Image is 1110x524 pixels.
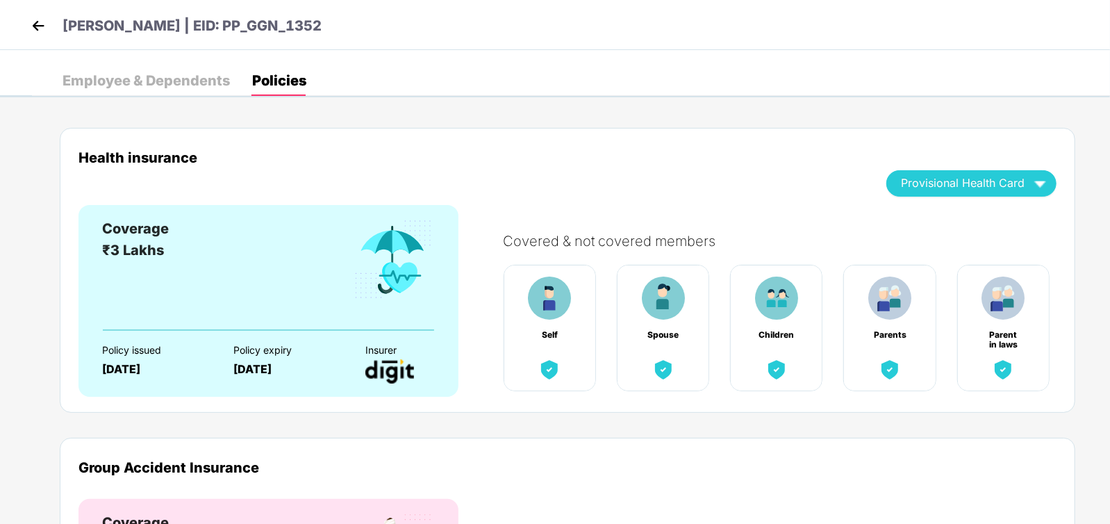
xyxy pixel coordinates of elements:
img: benefitCardImg [528,277,571,320]
img: wAAAAASUVORK5CYII= [1028,171,1052,195]
span: ₹3 Lakhs [102,242,164,259]
div: Policy issued [102,345,209,356]
div: Policy expiry [233,345,340,356]
div: Employee & Dependents [63,74,230,88]
div: Health insurance [78,149,865,165]
img: benefitCardImg [651,357,676,382]
div: Self [531,330,568,340]
div: Coverage [102,218,169,240]
button: Provisional Health Card [886,170,1057,197]
p: [PERSON_NAME] | EID: PP_GGN_1352 [63,15,322,37]
img: benefitCardImg [642,277,685,320]
div: [DATE] [102,363,209,376]
img: benefitCardImg [981,277,1025,320]
img: benefitCardImg [537,357,562,382]
div: [DATE] [233,363,340,376]
img: benefitCardImg [352,218,434,302]
div: Parents [872,330,908,340]
span: Provisional Health Card [901,179,1025,187]
img: InsurerLogo [365,359,414,384]
div: Policies [252,74,306,88]
img: back [28,15,49,36]
div: Group Accident Insurance [78,459,1057,475]
img: benefitCardImg [991,357,1016,382]
div: Parent in laws [985,330,1021,340]
img: benefitCardImg [764,357,789,382]
div: Covered & not covered members [504,233,1070,249]
img: benefitCardImg [868,277,911,320]
div: Insurer [365,345,472,356]
img: benefitCardImg [877,357,902,382]
div: Spouse [645,330,681,340]
img: benefitCardImg [755,277,798,320]
div: Children [759,330,795,340]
